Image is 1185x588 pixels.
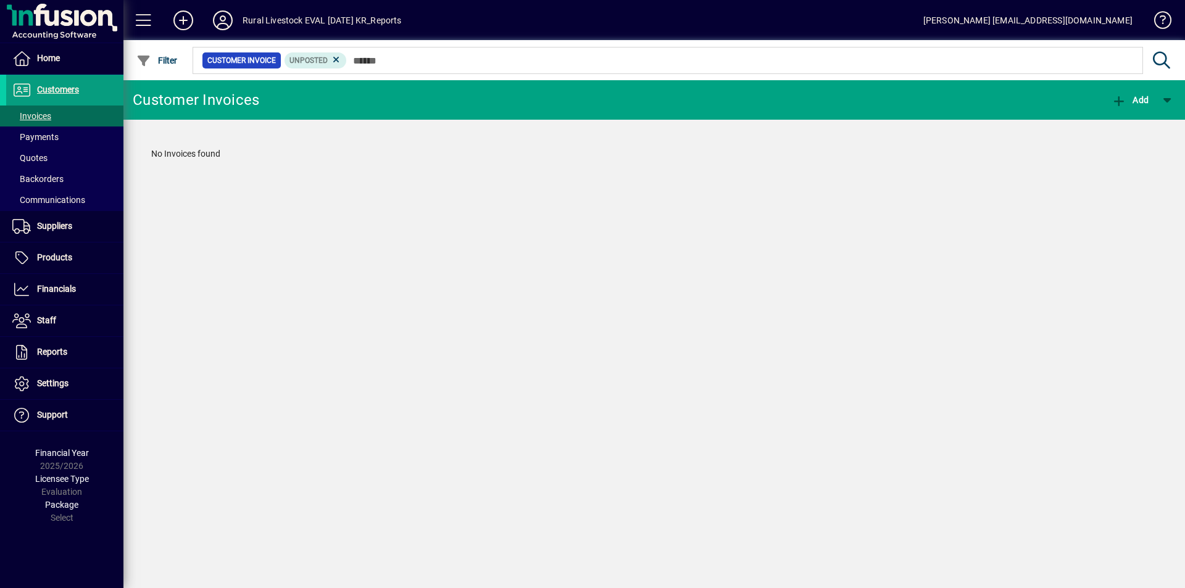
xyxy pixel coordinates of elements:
button: Add [1108,89,1152,111]
a: Home [6,43,123,74]
span: Reports [37,347,67,357]
a: Reports [6,337,123,368]
span: Suppliers [37,221,72,231]
span: Add [1112,95,1149,105]
div: No Invoices found [139,135,1170,173]
span: Customers [37,85,79,94]
a: Payments [6,126,123,147]
a: Suppliers [6,211,123,242]
a: Settings [6,368,123,399]
span: Staff [37,315,56,325]
a: Staff [6,305,123,336]
a: Financials [6,274,123,305]
span: Quotes [12,153,48,163]
span: Home [37,53,60,63]
button: Filter [133,49,181,72]
span: Licensee Type [35,474,89,484]
span: Invoices [12,111,51,121]
button: Profile [203,9,243,31]
a: Quotes [6,147,123,168]
a: Backorders [6,168,123,189]
div: [PERSON_NAME] [EMAIL_ADDRESS][DOMAIN_NAME] [923,10,1133,30]
span: Financials [37,284,76,294]
a: Knowledge Base [1145,2,1170,43]
a: Products [6,242,123,273]
span: Settings [37,378,69,388]
span: Backorders [12,174,64,184]
span: Unposted [289,56,328,65]
span: Payments [12,132,59,142]
span: Package [45,500,78,510]
span: Financial Year [35,448,89,458]
div: Rural Livestock EVAL [DATE] KR_Reports [243,10,402,30]
a: Support [6,400,123,431]
span: Customer Invoice [207,54,276,67]
a: Communications [6,189,123,210]
a: Invoices [6,106,123,126]
span: Communications [12,195,85,205]
span: Support [37,410,68,420]
mat-chip: Customer Invoice Status: Unposted [285,52,347,68]
span: Filter [136,56,178,65]
span: Products [37,252,72,262]
div: Customer Invoices [133,90,259,110]
button: Add [164,9,203,31]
